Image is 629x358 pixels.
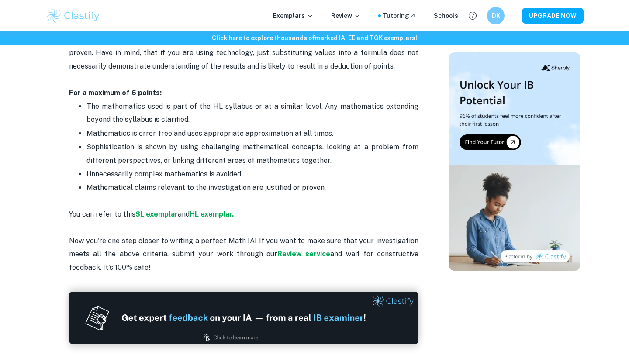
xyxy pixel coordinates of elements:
button: Help and Feedback [465,8,480,23]
h6: DK [491,11,501,21]
span: and [178,210,190,218]
p: Exemplars [273,11,314,21]
span: You can refer to this [69,210,135,218]
img: Thumbnail [449,52,580,271]
img: Ad [69,292,418,344]
a: Schools [434,11,458,21]
span: Mathematics is error-free and uses appropriate approximation at all times. [86,129,333,138]
span: Sophistication is shown by using challenging mathematical concepts, looking at a problem from dif... [86,143,420,164]
strong: For a maximum of 6 points: [69,89,162,97]
p: Review [331,11,361,21]
h6: Click here to explore thousands of marked IA, EE and TOK exemplars ! [2,33,627,43]
a: HL exemplar. [190,210,234,218]
a: Tutoring [383,11,416,21]
span: Mathematical claims relevant to the investigation are justified or proven. [86,183,326,192]
span: Unnecessarily complex mathematics is avoided. [86,170,242,178]
img: Clastify logo [45,7,101,24]
button: DK [487,7,505,24]
p: Now you're one step closer to writing a perfect Math IA! If you want to make sure that your inves... [69,195,418,274]
a: Review service [277,250,330,258]
button: UPGRADE NOW [522,8,584,24]
span: The mathematics used is part of the HL syllabus or at a similar level. Any mathematics extending ... [86,102,420,124]
a: SL exemplar [135,210,178,218]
